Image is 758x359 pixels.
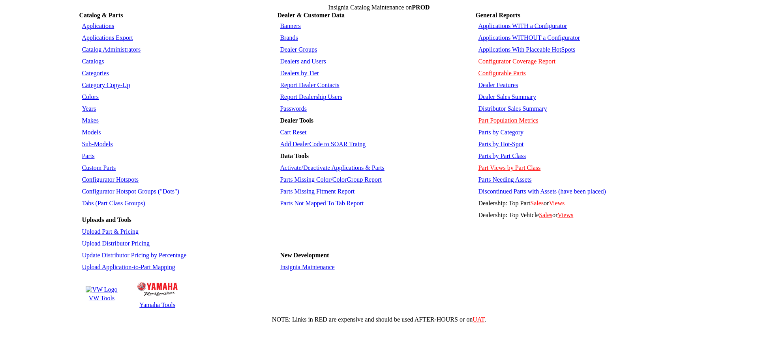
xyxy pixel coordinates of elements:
a: Tabs (Part Class Groups) [82,200,145,206]
a: Distributor Sales Summary [478,105,547,112]
b: General Reports [475,12,520,19]
a: Banners [280,22,300,29]
a: Brands [280,34,298,41]
td: Dealership: Top Vehicle or [476,210,678,221]
a: Custom Parts [82,164,116,171]
a: Cart Reset [280,129,306,136]
a: Years [82,105,96,112]
a: Applications Export [82,34,133,41]
a: Passwords [280,105,307,112]
a: Part Views by Part Class [478,164,540,171]
a: Applications WITH a Configurator [478,22,567,29]
td: Yamaha Tools [137,301,178,309]
b: New Development [280,252,329,259]
a: Sales [539,212,552,218]
a: Colors [82,93,99,100]
span: PROD [412,4,430,11]
a: Dealer Groups [280,46,317,53]
a: Applications With Placeable HotSpots [478,46,575,53]
td: Insignia Catalog Maintenance on [79,4,679,11]
a: Configurable Parts [478,70,525,76]
a: Models [82,129,101,136]
a: Catalogs [82,58,104,65]
a: Sales [530,200,544,206]
td: Dealership: Top Part or [476,198,678,209]
a: Parts by Category [478,129,523,136]
b: Data Tools [280,153,308,159]
img: Yamaha Logo [137,282,178,296]
a: UAT [473,316,484,323]
a: Activate/Deactivate Applications & Parts [280,164,384,171]
a: Insignia Maintenance [280,264,334,270]
td: VW Tools [85,294,118,302]
a: Views [557,212,573,218]
a: Parts Needing Assets [478,176,531,183]
a: Dealer Sales Summary [478,93,536,100]
a: Parts Not Mapped To Tab Report [280,200,364,206]
a: Categories [82,70,109,76]
a: Applications WITHOUT a Configurator [478,34,580,41]
a: Yamaha Logo Yamaha Tools [136,278,179,310]
a: Parts by Hot-Spot [478,141,523,147]
a: Makes [82,117,99,124]
a: Report Dealer Contacts [280,82,339,88]
b: Dealer & Customer Data [277,12,344,19]
a: Catalog Administrators [82,46,141,53]
img: VW Logo [86,286,117,293]
b: Dealer Tools [280,117,313,124]
a: Discontinued Parts with Assets (have been placed) [478,188,606,195]
b: Catalog & Parts [79,12,123,19]
a: Dealer Features [478,82,518,88]
a: Dealers and Users [280,58,326,65]
a: Upload Distributor Pricing [82,240,150,247]
a: VW Logo VW Tools [84,285,118,303]
a: Views [549,200,565,206]
a: Upload Part & Pricing [82,228,139,235]
a: Report Dealership Users [280,93,342,100]
a: Add DealerCode to SOAR Traing [280,141,366,147]
a: Configurator Coverage Report [478,58,555,65]
a: Part Population Metrics [478,117,538,124]
a: Dealers by Tier [280,70,319,76]
a: Parts [82,153,94,159]
a: Upload Application-to-Part Mapping [82,264,175,270]
div: NOTE: Links in RED are expensive and should be used AFTER-HOURS or on . [3,316,755,323]
a: Configurator Hotspots [82,176,139,183]
a: Category Copy-Up [82,82,130,88]
b: Uploads and Tools [82,216,131,223]
a: Parts Missing Color/ColorGroup Report [280,176,381,183]
a: Update Distributor Pricing by Percentage [82,252,186,259]
a: Applications [82,22,114,29]
a: Sub-Models [82,141,113,147]
a: Configurator Hotspot Groups ("Dots") [82,188,179,195]
a: Parts by Part Class [478,153,525,159]
a: Parts Missing Fitment Report [280,188,355,195]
